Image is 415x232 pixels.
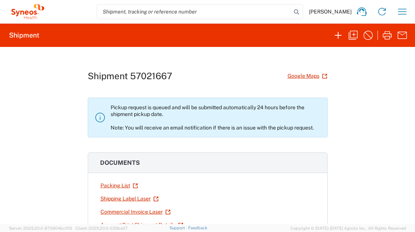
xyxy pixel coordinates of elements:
[169,226,188,230] a: Support
[88,71,172,81] h1: Shipment 57021667
[111,104,321,131] p: Pickup request is queued and will be submitted automatically 24 hours before the shipment pickup ...
[188,226,207,230] a: Feedback
[100,159,140,166] span: Documents
[9,226,72,230] span: Server: 2025.20.0-970904bc0f3
[97,5,291,19] input: Shipment, tracking or reference number
[100,192,159,205] a: Shipping Label Laser
[309,8,352,15] span: [PERSON_NAME]
[291,225,406,232] span: Copyright © [DATE]-[DATE] Agistix Inc., All Rights Reserved
[100,205,171,218] a: Commercial Invoice Laser
[75,226,128,230] span: Client: 2025.20.0-035ba07
[287,69,328,83] a: Google Maps
[100,179,138,192] a: Packing List
[100,218,184,232] a: Account Print Shipment Details
[9,31,39,40] h2: Shipment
